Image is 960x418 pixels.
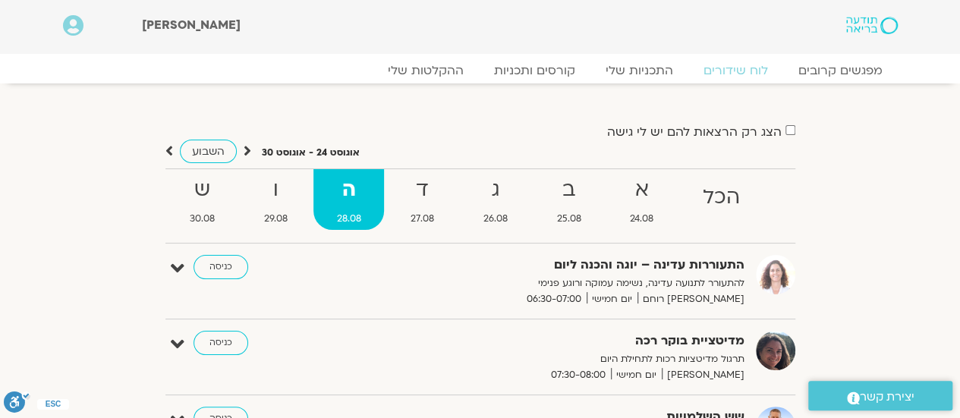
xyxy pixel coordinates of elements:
span: יום חמישי [611,367,662,383]
strong: ג [460,173,530,207]
strong: ש [167,173,238,207]
strong: הכל [680,181,763,215]
span: יום חמישי [587,291,637,307]
strong: מדיטציית בוקר רכה [373,331,744,351]
span: 25.08 [534,211,604,227]
p: להתעורר לתנועה עדינה, נשימה עמוקה ורוגע פנימי [373,275,744,291]
span: 27.08 [387,211,457,227]
span: 30.08 [167,211,238,227]
a: כניסה [194,255,248,279]
a: מפגשים קרובים [783,63,898,78]
strong: התעוררות עדינה – יוגה והכנה ליום [373,255,744,275]
a: א24.08 [607,169,677,230]
span: 24.08 [607,211,677,227]
label: הצג רק הרצאות להם יש לי גישה [607,125,782,139]
strong: ה [313,173,384,207]
span: 06:30-07:00 [521,291,587,307]
p: אוגוסט 24 - אוגוסט 30 [262,145,360,161]
a: יצירת קשר [808,381,952,410]
a: ה28.08 [313,169,384,230]
a: ד27.08 [387,169,457,230]
span: יצירת קשר [860,387,914,407]
a: כניסה [194,331,248,355]
a: קורסים ותכניות [479,63,590,78]
span: 29.08 [241,211,310,227]
a: ש30.08 [167,169,238,230]
a: ב25.08 [534,169,604,230]
a: ההקלטות שלי [373,63,479,78]
a: ג26.08 [460,169,530,230]
strong: ד [387,173,457,207]
a: לוח שידורים [688,63,783,78]
p: תרגול מדיטציות רכות לתחילת היום [373,351,744,367]
span: [PERSON_NAME] [662,367,744,383]
a: השבוע [180,140,237,163]
a: התכניות שלי [590,63,688,78]
nav: Menu [63,63,898,78]
span: 26.08 [460,211,530,227]
span: [PERSON_NAME] רוחם [637,291,744,307]
span: השבוע [192,144,225,159]
span: 28.08 [313,211,384,227]
span: 07:30-08:00 [546,367,611,383]
span: [PERSON_NAME] [142,17,241,33]
strong: א [607,173,677,207]
strong: ב [534,173,604,207]
strong: ו [241,173,310,207]
a: ו29.08 [241,169,310,230]
a: הכל [680,169,763,230]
